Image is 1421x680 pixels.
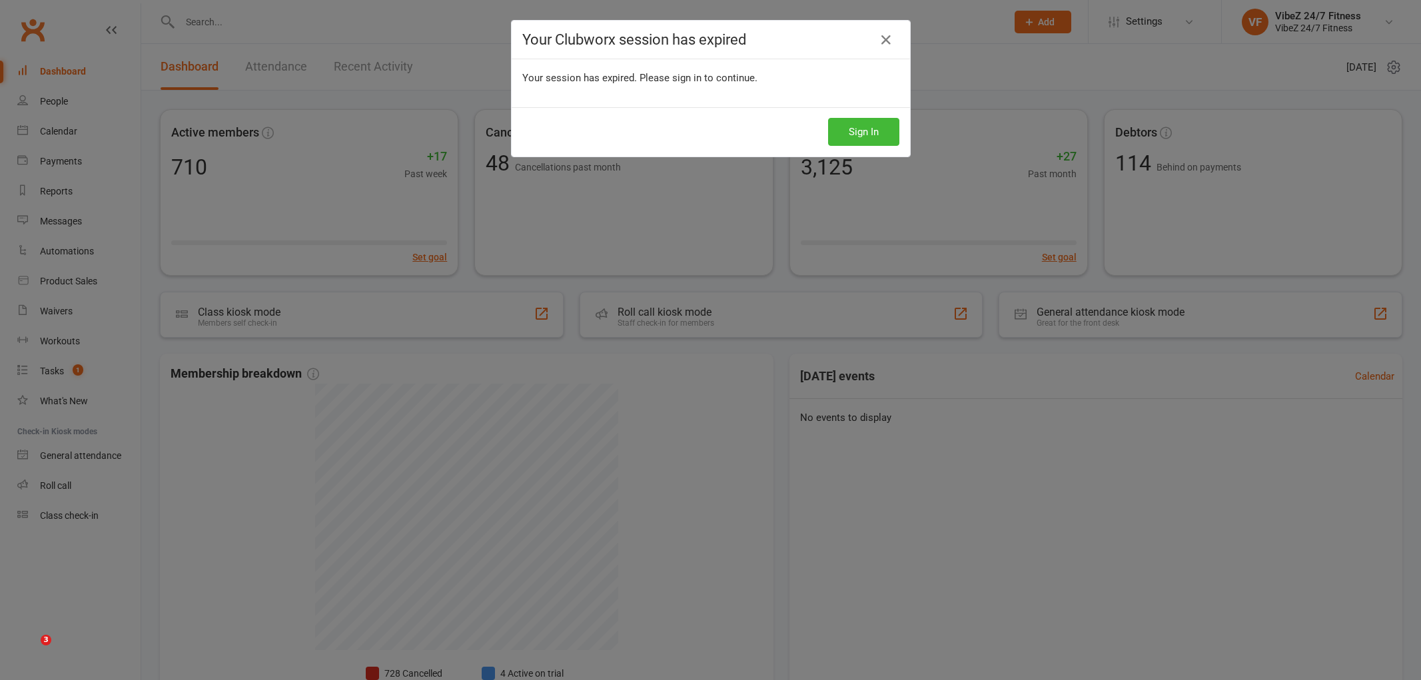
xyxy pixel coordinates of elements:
span: Your session has expired. Please sign in to continue. [522,72,757,84]
h4: Your Clubworx session has expired [522,31,899,48]
a: Close [875,29,897,51]
span: 3 [41,635,51,645]
button: Sign In [828,118,899,146]
iframe: Intercom live chat [13,635,45,667]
